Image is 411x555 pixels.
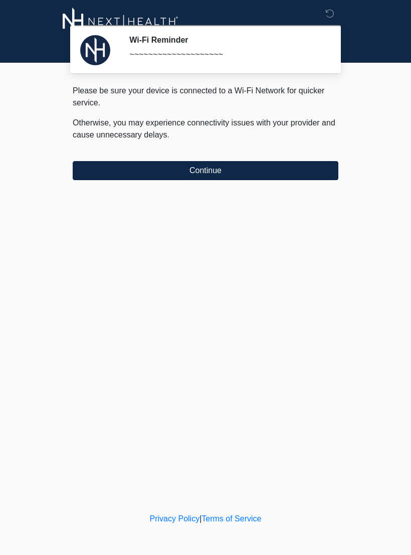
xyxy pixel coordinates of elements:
[201,514,261,523] a: Terms of Service
[80,35,110,65] img: Agent Avatar
[167,130,169,139] span: .
[199,514,201,523] a: |
[73,85,338,109] p: Please be sure your device is connected to a Wi-Fi Network for quicker service.
[63,8,178,35] img: Next-Health Logo
[73,117,338,141] p: Otherwise, you may experience connectivity issues with your provider and cause unnecessary delays
[150,514,200,523] a: Privacy Policy
[73,161,338,180] button: Continue
[129,49,323,61] div: ~~~~~~~~~~~~~~~~~~~~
